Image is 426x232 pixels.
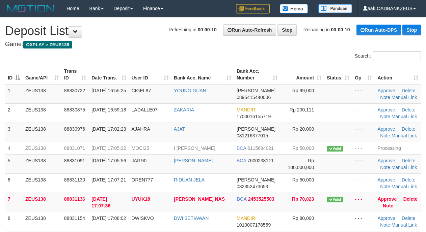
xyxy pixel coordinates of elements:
[23,193,61,212] td: ZEUS138
[392,184,417,189] a: Manual Link
[91,145,126,151] span: [DATE] 17:05:32
[5,84,23,104] td: 1
[91,196,110,208] span: [DATE] 17:07:36
[247,158,274,163] span: Copy 7600238111 to clipboard
[171,65,234,84] th: Bank Acc. Name: activate to sort column ascending
[248,196,274,202] span: Copy 2453525503 to clipboard
[174,107,194,112] a: ZAKARIA
[91,126,126,132] span: [DATE] 17:02:23
[91,216,126,221] span: [DATE] 17:08:02
[198,27,217,32] strong: 00:00:10
[132,107,158,112] span: LADALLE07
[5,154,23,173] td: 5
[377,88,395,93] a: Approve
[129,65,171,84] th: User ID: activate to sort column ascending
[392,133,417,138] a: Manual Link
[237,184,268,189] span: Copy 082352473653 to clipboard
[132,177,153,183] span: OREN777
[237,222,271,228] span: Copy 1010007178559 to clipboard
[402,126,415,132] a: Delete
[237,133,268,138] span: Copy 081216377015 to clipboard
[352,154,375,173] td: - - -
[5,3,56,13] img: MOTION_logo.png
[5,24,421,38] h1: Deposit List
[352,173,375,193] td: - - -
[377,177,395,183] a: Approve
[174,145,215,151] a: I [PERSON_NAME]
[23,103,61,123] td: ZEUS138
[402,107,415,112] a: Delete
[292,145,314,151] span: Rp 50,000
[380,184,390,189] a: Note
[237,126,275,132] span: [PERSON_NAME]
[373,51,421,61] input: Search:
[402,88,415,93] a: Delete
[23,212,61,231] td: ZEUS138
[64,126,85,132] span: 88830976
[132,126,150,132] span: AJAHRA
[5,142,23,154] td: 4
[318,4,352,13] img: panduan.png
[168,27,216,32] span: Refreshing in:
[280,4,308,13] img: Button%20Memo.svg
[23,65,61,84] th: Game/API: activate to sort column ascending
[237,158,246,163] span: BCA
[237,88,275,93] span: [PERSON_NAME]
[174,88,206,93] a: YOUNG GUAN
[61,65,89,84] th: Trans ID: activate to sort column ascending
[352,84,375,104] td: - - -
[247,145,274,151] span: Copy 6115684021 to clipboard
[380,133,390,138] a: Note
[380,95,390,100] a: Note
[352,142,375,154] td: - - -
[383,203,393,208] a: Note
[303,27,350,32] span: Reloading in:
[327,197,343,202] span: Valid transaction
[236,4,270,13] img: Feedback.jpg
[290,107,314,112] span: Rp 200,111
[91,158,126,163] span: [DATE] 17:05:56
[375,142,421,154] td: Processing
[64,88,85,93] span: 88830722
[23,41,72,48] span: OXPLAY > ZEUS138
[402,177,415,183] a: Delete
[23,123,61,142] td: ZEUS138
[223,24,276,36] a: Run Auto-Refresh
[64,216,85,221] span: 88831154
[377,126,395,132] a: Approve
[377,107,395,112] a: Approve
[288,158,314,170] span: Rp 100,000,000
[64,107,85,112] span: 88830875
[237,114,271,119] span: Copy 1700016155719 to clipboard
[5,41,421,48] h4: Game:
[5,173,23,193] td: 6
[91,177,126,183] span: [DATE] 17:07:21
[5,65,23,84] th: ID: activate to sort column descending
[392,222,417,228] a: Manual Link
[380,114,390,119] a: Note
[292,126,314,132] span: Rp 20,000
[5,193,23,212] td: 7
[234,65,280,84] th: Bank Acc. Number: activate to sort column ascending
[324,65,352,84] th: Status: activate to sort column ascending
[174,216,209,221] a: DWI SETIAWAN
[402,158,415,163] a: Delete
[292,216,314,221] span: Rp 80,000
[352,123,375,142] td: - - -
[356,25,401,35] a: Run Auto-DPS
[380,222,390,228] a: Note
[237,95,271,100] span: Copy 0895415440006 to clipboard
[377,196,397,202] a: Approve
[132,216,154,221] span: DWISKVO
[23,173,61,193] td: ZEUS138
[5,103,23,123] td: 2
[392,95,417,100] a: Manual Link
[355,51,421,61] label: Search:
[174,126,185,132] a: AJAT
[237,177,275,183] span: [PERSON_NAME]
[292,177,314,183] span: Rp 50,000
[352,212,375,231] td: - - -
[327,146,343,152] span: Valid transaction
[64,196,85,202] span: 88831136
[64,177,85,183] span: 88831130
